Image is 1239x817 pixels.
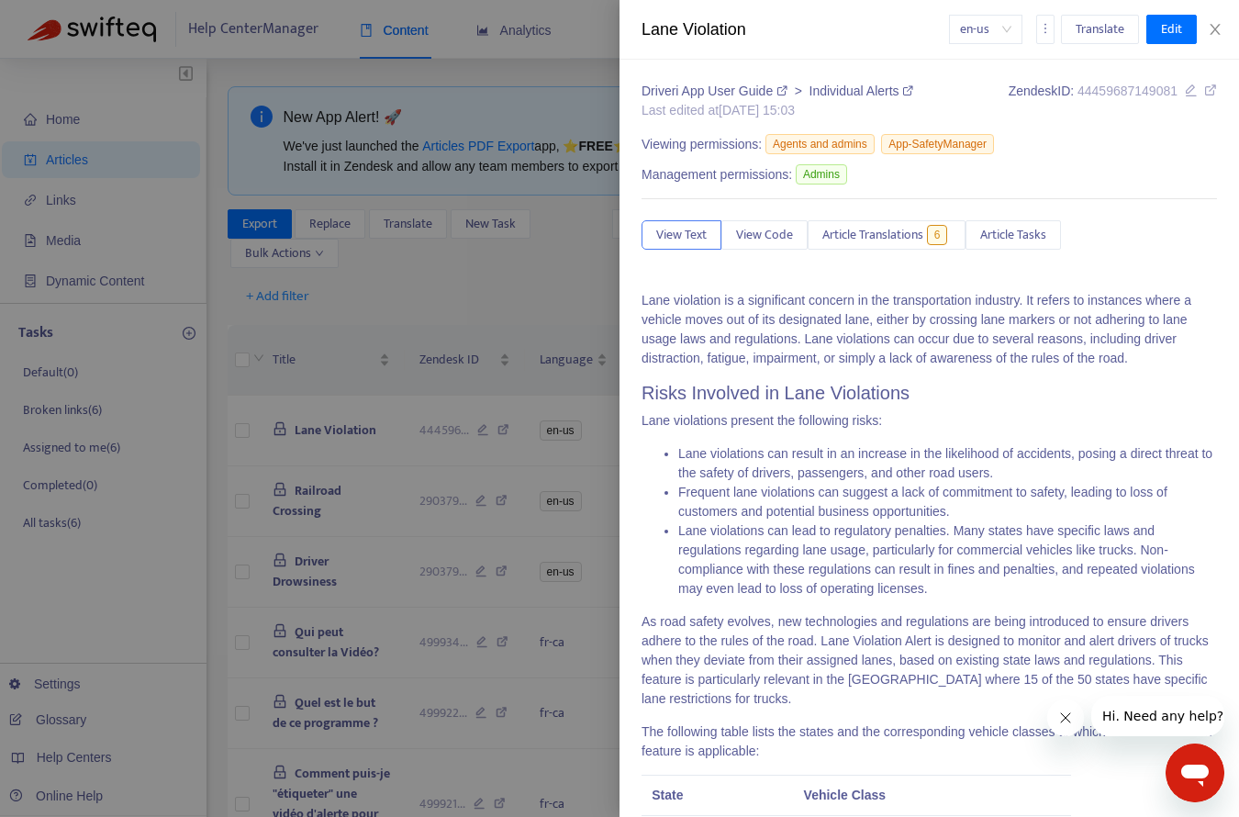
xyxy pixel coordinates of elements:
div: Zendesk ID: [1009,82,1217,120]
span: more [1039,22,1052,35]
p: The following table lists the states and the corresponding vehicle classes to which the Lane Viol... [642,722,1217,761]
span: Article Translations [822,225,923,245]
span: Agents and admins [765,134,875,154]
li: Frequent lane violations can suggest a lack of commitment to safety, leading to loss of customers... [678,483,1217,521]
div: > [642,82,913,101]
span: View Code [736,225,793,245]
span: Edit [1161,19,1182,39]
th: Vehicle Class [793,775,1071,816]
li: Lane violations can result in an increase in the likelihood of accidents, posing a direct threat ... [678,444,1217,483]
li: Lane violations can lead to regulatory penalties. Many states have specific laws and regulations ... [678,521,1217,599]
button: Translate [1061,15,1139,44]
a: Driveri App User Guide [642,84,791,98]
a: Individual Alerts [809,84,914,98]
span: App-SafetyManager [881,134,994,154]
span: Translate [1076,19,1124,39]
span: 44459687149081 [1077,84,1178,98]
button: Article Translations6 [808,220,966,250]
span: Admins [796,164,847,185]
button: more [1036,15,1055,44]
span: Viewing permissions: [642,135,762,154]
iframe: Close message [1047,699,1084,736]
p: Lane violations present the following risks: [642,411,1217,431]
span: View Text [656,225,707,245]
button: Edit [1146,15,1197,44]
iframe: Button to launch messaging window [1166,744,1224,802]
button: View Code [721,220,808,250]
th: State [642,775,793,816]
div: Lane Violation [642,17,949,42]
p: As road safety evolves, new technologies and regulations are being introduced to ensure drivers a... [642,612,1217,709]
span: close [1208,22,1222,37]
div: Last edited at [DATE] 15:03 [642,101,913,120]
span: 6 [927,225,948,245]
button: View Text [642,220,721,250]
button: Close [1202,21,1228,39]
p: Lane violation is a significant concern in the transportation industry. It refers to instances wh... [642,291,1217,368]
h2: Risks Involved in Lane Violations [642,382,1217,404]
iframe: Message from company [1091,696,1224,736]
span: en-us [960,16,1011,43]
span: Article Tasks [980,225,1046,245]
button: Article Tasks [966,220,1061,250]
span: Management permissions: [642,165,792,185]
